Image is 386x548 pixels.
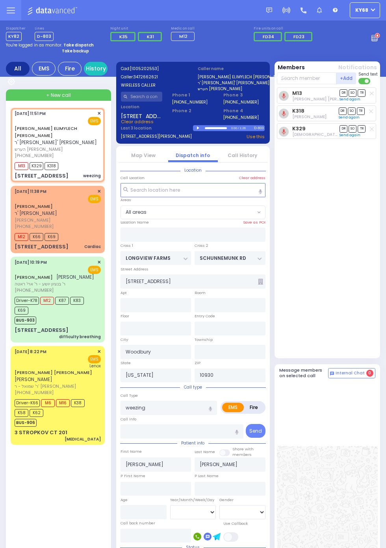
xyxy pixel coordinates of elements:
[71,399,85,407] span: K38
[336,370,365,376] span: Internal Chat
[172,99,208,105] label: [PHONE_NUMBER]
[65,436,101,442] div: [MEDICAL_DATA]
[292,108,304,114] a: K318
[254,26,315,31] label: Fire units on call
[15,326,69,334] div: [STREET_ADDRESS]
[243,403,264,412] label: Fire
[15,162,28,170] span: M13
[292,96,362,102] span: Levy Friedman
[121,473,145,479] label: P First Name
[55,297,69,305] span: K87
[63,42,94,48] strong: Take dispatch
[358,71,378,77] span: Send text
[258,279,263,285] span: Other building occupants
[121,360,131,366] label: State
[15,399,40,407] span: Driver-K66
[15,189,46,194] span: [DATE] 11:38 PM
[121,74,188,80] label: Caller:
[121,104,162,110] label: Location
[277,72,336,84] input: Search member
[349,125,356,133] span: SO
[350,2,380,18] button: ky68
[293,33,304,40] span: FD23
[30,162,43,170] span: K329
[45,233,58,241] span: K69
[238,124,239,133] div: /
[56,399,70,407] span: M16
[121,449,142,454] label: First Name
[121,66,188,72] label: Cad:
[30,233,43,241] span: K66
[84,244,101,250] div: Cardiac
[358,125,366,133] span: TR
[27,6,80,15] img: Logo
[15,233,28,241] span: M12
[366,370,373,377] span: 0
[339,107,347,115] span: DR
[70,297,84,305] span: K83
[358,89,366,97] span: TR
[121,520,155,526] label: Call back number
[292,131,374,137] span: Shia Waldman
[348,107,356,115] span: SO
[340,133,360,137] a: Send again
[278,63,305,72] button: Members
[56,274,94,280] span: [PERSON_NAME]
[15,274,53,280] a: [PERSON_NAME]
[121,183,265,197] input: Search location here
[247,133,265,140] a: Use this
[15,223,54,230] span: [PHONE_NUMBER]
[180,384,206,390] span: Call type
[110,26,164,31] label: Night unit
[195,313,215,319] label: Entry Code
[97,188,101,195] span: ✕
[239,175,265,181] label: Clear address
[195,243,208,248] label: Cross 2
[266,7,272,13] img: message.svg
[232,446,254,452] small: Share with
[88,266,101,274] span: EMS
[198,80,265,86] label: ר' [PERSON_NAME]' [PERSON_NAME]
[340,89,347,97] span: DR
[15,429,67,437] div: 3 STROPKOV CT 201
[15,419,37,427] span: BUS-906
[121,125,193,131] label: Last 3 location
[223,521,248,526] label: Use Callback
[292,126,306,131] a: K329
[121,92,162,102] input: Search a contact
[339,115,360,120] a: Send again
[15,125,77,139] a: [PERSON_NAME] ELIMYLECH [PERSON_NAME]
[355,7,368,14] span: ky68
[338,63,377,72] button: Notifications
[195,337,213,342] label: Township
[198,86,265,92] label: הערש [PERSON_NAME]
[45,162,58,170] span: K318
[15,307,28,315] span: K69
[263,33,274,40] span: FD34
[243,220,265,225] label: Save as POI
[84,62,108,76] a: History
[254,125,265,131] div: D-803
[58,62,82,76] div: Fire
[223,107,265,114] span: Phone 4
[6,32,22,41] span: KY82
[97,259,101,266] span: ✕
[121,112,162,118] span: [STREET_ADDRESS]
[83,173,101,179] div: weezing
[15,152,54,159] span: [PHONE_NUMBER]
[15,172,69,180] div: [STREET_ADDRESS]
[15,297,39,305] span: Driver-K78
[6,62,30,76] div: All
[134,74,158,80] span: 3472662621
[357,107,365,115] span: TR
[176,152,210,159] a: Dispatch info
[40,297,54,305] span: M12
[180,167,206,173] span: Location
[147,33,154,40] span: K31
[121,290,127,296] label: Apt
[177,440,208,446] span: Patient info
[223,99,259,105] label: [PHONE_NUMBER]
[15,409,28,417] span: K58
[232,452,252,457] span: members
[121,220,149,225] label: Location Name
